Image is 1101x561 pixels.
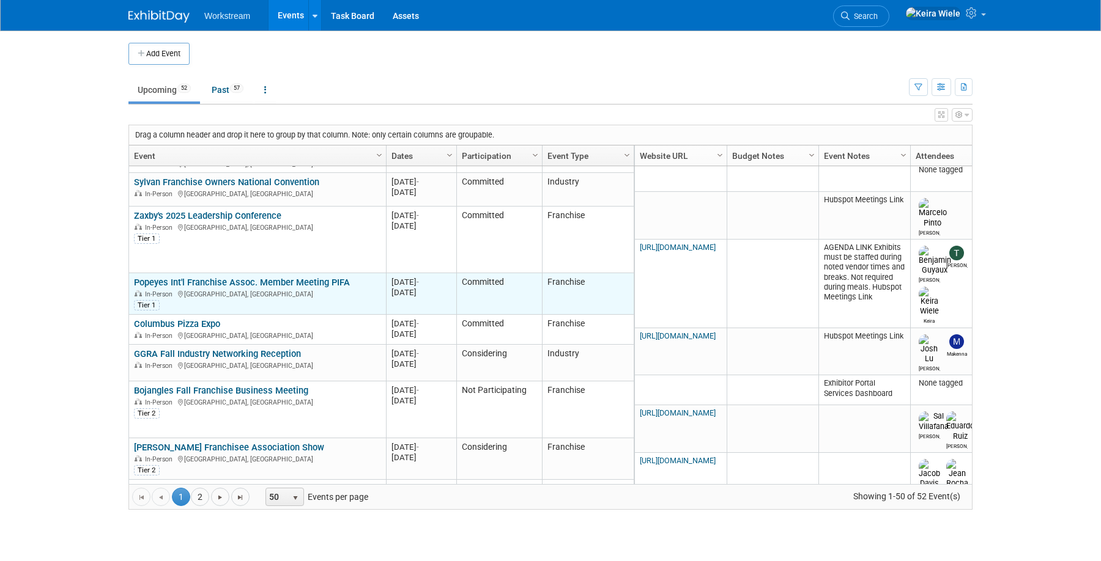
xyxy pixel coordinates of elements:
div: [DATE] [391,385,451,395]
div: [GEOGRAPHIC_DATA], [GEOGRAPHIC_DATA] [134,288,380,299]
a: Event [134,145,378,166]
div: [DATE] [391,277,451,287]
span: 50 [266,488,287,505]
span: - [417,386,419,395]
td: Hubspot Meetings Link [818,192,910,240]
a: Sylvan Franchise Owners National Convention [134,177,319,188]
div: None tagged [916,378,1028,388]
div: [GEOGRAPHIC_DATA], [GEOGRAPHIC_DATA] [134,330,380,340]
td: Hubspot Meetings Link [818,328,910,376]
td: Committed [456,273,542,315]
img: Benjamin Guyaux [919,246,951,275]
img: Keira Wiele [919,287,940,316]
img: In-Person Event [135,332,142,338]
a: 2 [191,488,209,506]
td: Committed [456,480,542,521]
span: select [291,493,300,503]
div: Tier 1 [134,233,160,243]
img: Josh Lu [919,334,940,364]
div: [DATE] [391,395,451,406]
div: [DATE] [391,318,451,329]
div: [DATE] [391,442,451,452]
span: In-Person [145,160,176,168]
div: Tier 2 [134,408,160,418]
a: Attendees [916,145,1025,166]
div: Sal Villafana [919,431,940,439]
img: In-Person Event [135,362,142,368]
img: Eduardo Ruiz [946,411,974,441]
span: Column Settings [374,150,384,160]
a: [URL][DOMAIN_NAME] [640,408,716,417]
span: Showing 1-50 of 52 Event(s) [842,488,972,505]
a: [URL][DOMAIN_NAME] [640,331,716,340]
span: In-Person [145,455,176,463]
a: Column Settings [443,145,457,164]
a: PFJA [PERSON_NAME] Fall Conference [134,483,291,494]
img: Sal Villafana [919,411,949,431]
div: Tanner Michaelis [946,260,968,268]
div: [DATE] [391,452,451,463]
img: In-Person Event [135,398,142,405]
td: AGENDA LINK Exhibits must be staffed during noted vendor times and breaks. Not required during me... [818,240,910,328]
div: [GEOGRAPHIC_DATA], [GEOGRAPHIC_DATA] [134,188,380,199]
span: In-Person [145,190,176,198]
div: [DATE] [391,329,451,339]
td: Franchise [542,207,634,273]
span: Go to the previous page [156,493,166,502]
a: Column Settings [897,145,911,164]
span: Column Settings [622,150,632,160]
a: Participation [462,145,534,166]
img: Keira Wiele [905,7,961,20]
a: Dates [391,145,448,166]
a: Column Settings [806,145,819,164]
a: Go to the next page [211,488,229,506]
td: Franchise [542,315,634,345]
a: GGRA Fall Industry Networking Reception [134,348,301,359]
img: ExhibitDay [128,10,190,23]
a: Website URL [640,145,719,166]
td: Industry [542,345,634,381]
img: Jacob Davis [919,459,940,488]
div: [DATE] [391,287,451,298]
span: Go to the last page [235,493,245,502]
td: Considering [456,345,542,381]
div: [DATE] [391,483,451,494]
td: Industry [542,173,634,207]
a: Event Type [547,145,626,166]
button: Add Event [128,43,190,65]
div: Tier 2 [134,465,160,475]
div: Keira Wiele [919,316,940,324]
a: Go to the first page [132,488,150,506]
a: Go to the last page [231,488,250,506]
img: Marcelo Pinto [919,198,947,227]
img: Makenna Clark [949,334,964,349]
a: Budget Notes [732,145,810,166]
div: [GEOGRAPHIC_DATA], [GEOGRAPHIC_DATA] [134,453,380,464]
div: Makenna Clark [946,349,968,357]
a: Columbus Pizza Expo [134,318,220,329]
td: Exhibitor Portal Services Dashboard [818,375,910,405]
a: Past57 [202,78,253,101]
div: [DATE] [391,348,451,359]
span: Go to the first page [136,493,146,502]
span: Column Settings [445,150,454,160]
a: [URL][DOMAIN_NAME] [640,456,716,465]
div: [DATE] [391,221,451,231]
div: [GEOGRAPHIC_DATA], [GEOGRAPHIC_DATA] [134,222,380,232]
span: - [417,319,419,328]
a: Zaxby's 2025 Leadership Conference [134,210,281,221]
a: Column Settings [621,145,634,164]
span: In-Person [145,290,176,298]
img: In-Person Event [135,290,142,296]
td: Franchise [542,438,634,480]
span: - [417,349,419,358]
img: Tanner Michaelis [949,246,964,260]
div: Drag a column header and drop it here to group by that column. Note: only certain columns are gro... [129,125,972,145]
td: Not Participating [456,381,542,438]
div: Eduardo Ruiz [946,441,968,449]
a: Column Settings [529,145,543,164]
span: - [417,211,419,220]
span: Workstream [204,11,250,21]
span: - [417,177,419,186]
div: [GEOGRAPHIC_DATA], [GEOGRAPHIC_DATA] [134,397,380,407]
